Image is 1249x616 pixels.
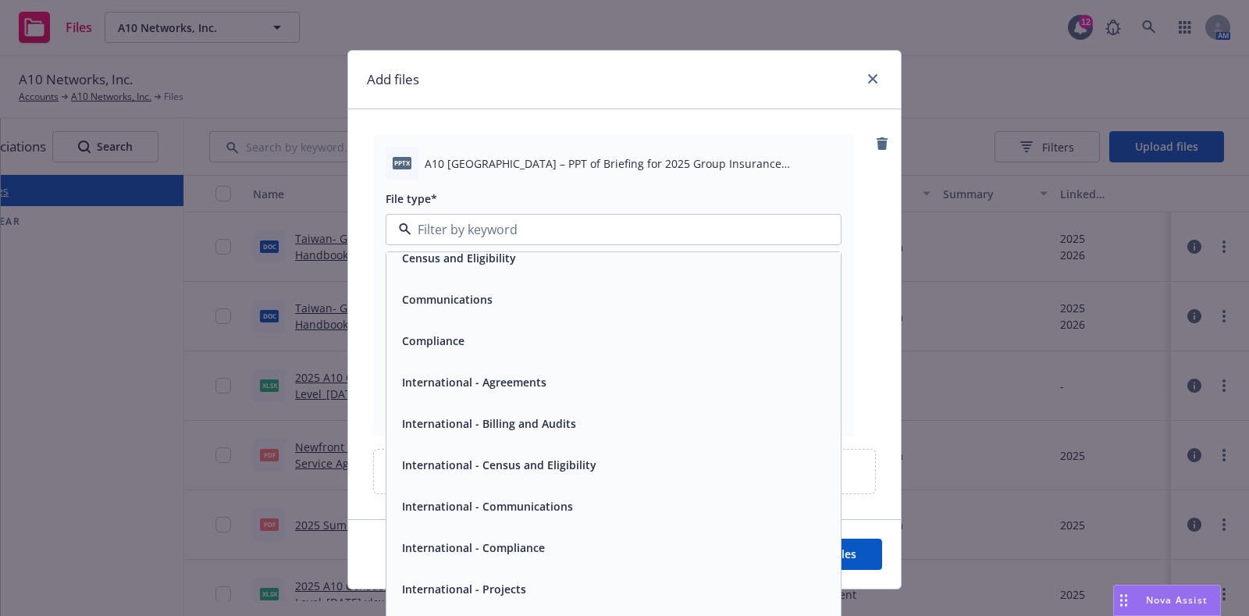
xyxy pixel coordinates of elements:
[873,134,891,153] a: remove
[411,220,810,239] input: Filter by keyword
[1113,585,1221,616] button: Nova Assist
[402,333,464,350] button: Compliance
[402,540,545,557] button: International - Compliance
[402,292,493,308] button: Communications
[386,191,437,206] span: File type*
[402,375,546,391] button: International - Agreements
[373,449,876,494] div: Upload new files
[402,499,573,515] button: International - Communications
[1114,586,1133,615] div: Drag to move
[393,157,411,169] span: pptx
[402,458,596,474] button: International - Census and Eligibility
[425,155,842,172] span: A10 [GEOGRAPHIC_DATA] – PPT of Briefing for 2025 Group Insurance 250829.pptx
[402,251,516,267] button: Census and Eligibility
[1146,593,1208,607] span: Nova Assist
[367,69,419,90] h1: Add files
[402,582,526,598] button: International - Projects
[402,416,576,433] button: International - Billing and Audits
[863,69,882,88] a: close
